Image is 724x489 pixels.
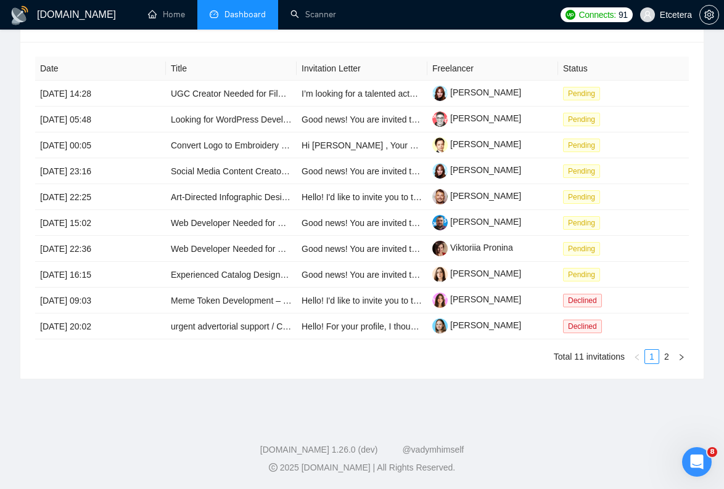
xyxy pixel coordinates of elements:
td: [DATE] 05:48 [35,107,166,132]
a: [PERSON_NAME] [432,113,521,123]
td: Web Developer Needed for Mobility Startup Website (Yamaghen Ride – Berlin) [166,210,297,236]
a: homeHome [148,9,185,20]
a: Art-Directed Infographic Designer Needed for Wine Tech Sheets [171,192,416,202]
td: Looking for WordPress Developer + AI Expert (Deploying Custom Plugins Fast) [166,107,297,132]
a: Declined [563,295,607,305]
td: Experienced Catalog Designer Needed for Manufacturing Company (13 Product Lines, 250+ SKUs) [166,262,297,288]
img: c1NdFSSq5pE7yJXLBGcW9jxywT2An-n1bQdnmEQLKZck98X2hTGgPQuB7FTf41YUiT [432,189,448,204]
a: Pending [563,140,605,150]
a: 1 [645,350,659,363]
a: [DOMAIN_NAME] 1.26.0 (dev) [260,445,378,455]
a: Declined [563,321,607,331]
a: @vadymhimself [402,445,464,455]
button: left [630,349,644,364]
span: 8 [707,447,717,457]
a: UGC Creator Needed for Filming in [GEOGRAPHIC_DATA] [171,89,398,99]
a: [PERSON_NAME] [432,217,521,227]
a: urgent advertorial support / Cartoon -Print [171,321,330,331]
a: Viktoriia Pronina [432,243,513,253]
a: [PERSON_NAME] [432,165,521,175]
a: Looking for WordPress Developer + AI Expert (Deploying Custom Plugins Fast) [171,115,474,124]
a: Convert Logo to Embroidery File Format [171,140,325,150]
span: Pending [563,268,600,281]
a: Web Developer Needed for Mobility Startup Website (Yamaghen Ride – [GEOGRAPHIC_DATA]) [171,218,540,228]
img: upwork-logo.png [566,10,575,20]
iframe: Intercom live chat [682,447,712,477]
img: c1U28jQPTAyuiOlES-TwaD6mGLCkmTDfLtTFebe1xB4CWi2bcOC8xitlq9HfN90Gqy [432,293,448,308]
img: c1K4qsFmwl1fe1W2XsKAweDOMujsMWonGNmE8sH7Md5VWSNKqM96jxgH9sjcZoD8G3 [432,163,448,179]
span: Pending [563,242,600,256]
td: Meme Token Development – Full Creation, Tokenomics, Smart Contract & Launch Plan [166,288,297,313]
td: [DATE] 09:03 [35,288,166,313]
img: logo [10,6,30,25]
a: searchScanner [290,9,336,20]
td: UGC Creator Needed for Filming in Czech Republic [166,81,297,107]
td: [DATE] 16:15 [35,262,166,288]
div: 2025 [DOMAIN_NAME] | All Rights Reserved. [10,461,714,474]
td: urgent advertorial support / Cartoon -Print [166,313,297,339]
a: Pending [563,114,605,124]
img: c1OJHVBqhVU7Zw-t8X1T2NVCtJ0ET37w1ddABfTq7CpbXQP62OQetyh1O3PoR7MG5G [432,137,448,153]
span: Connects: [579,8,616,22]
span: Pending [563,190,600,204]
th: Date [35,57,166,81]
span: Pending [563,113,600,126]
a: Pending [563,217,605,227]
a: Web Developer Needed for Mobility Startup Website (Yamaghen Ride – [GEOGRAPHIC_DATA]) [171,244,540,254]
a: Pending [563,88,605,98]
span: right [678,354,685,361]
li: Previous Page [630,349,644,364]
a: Experienced Catalog Designer Needed for Manufacturing Company (13 Product Lines, 250+ SKUs) [171,270,551,280]
a: [PERSON_NAME] [432,294,521,304]
td: [DATE] 22:36 [35,236,166,262]
img: c1wY7m8ZWXnIubX-lpYkQz8QSQ1v5mgv5UQmPpzmho8AMWW-HeRy9TbwhmJc8l-wsG [432,318,448,334]
span: Declined [563,320,602,333]
li: 2 [659,349,674,364]
a: [PERSON_NAME] [432,139,521,149]
td: Web Developer Needed for Mobility Startup Website (Yamaghen Ride – Berlin) [166,236,297,262]
span: left [633,354,641,361]
td: [DATE] 22:25 [35,184,166,210]
td: Art-Directed Infographic Designer Needed for Wine Tech Sheets [166,184,297,210]
span: Pending [563,139,600,152]
img: c1K4qsFmwl1fe1W2XsKAweDOMujsMWonGNmE8sH7Md5VWSNKqM96jxgH9sjcZoD8G3 [432,86,448,101]
td: [DATE] 00:05 [35,132,166,158]
a: Meme Token Development – Full Creation, Tokenomics, Smart Contract & Launch Plan [171,296,504,305]
img: c1xla-haZDe3rTgCpy3_EKqnZ9bE1jCu9HkBpl3J4QwgQIcLjIh-6uLdGjM-EeUJe5 [432,267,448,282]
img: c1Ztns_PlkZmqQg2hxOAB3KrB-2UgfwRbY9QtdsXzD6WDZPCtFtyWXKn0el6RrVcf5 [432,111,448,127]
span: Declined [563,294,602,307]
a: [PERSON_NAME] [432,191,521,201]
th: Status [558,57,689,81]
a: Pending [563,269,605,279]
span: copyright [269,463,278,472]
span: setting [700,10,718,20]
img: c1B6d2ffXkJTZoopxKthAjaKY79T9BR0HbmmRpuuhBvwRjhTm3lAcwjY1nYAAyXg_b [432,215,448,230]
a: [PERSON_NAME] [432,269,521,278]
span: dashboard [210,10,218,18]
span: Pending [563,87,600,100]
a: Pending [563,243,605,253]
a: 2 [660,350,673,363]
td: Convert Logo to Embroidery File Format [166,132,297,158]
a: Pending [563,192,605,201]
button: right [674,349,689,364]
td: [DATE] 20:02 [35,313,166,339]
a: Social Media Content Creator for Premium Skincare Brand [171,166,395,176]
a: [PERSON_NAME] [432,320,521,330]
a: Pending [563,166,605,176]
th: Invitation Letter [297,57,427,81]
td: Social Media Content Creator for Premium Skincare Brand [166,158,297,184]
img: c1M5jAXOigoWM-VJbPGIngxVGJJZLMTrZTPTFOCI6jLyFM-OV5Vca5rLEtP4aKFWbn [432,241,448,256]
th: Title [166,57,297,81]
span: user [643,10,652,19]
li: 1 [644,349,659,364]
span: Pending [563,216,600,230]
li: Next Page [674,349,689,364]
span: Dashboard [224,9,266,20]
span: Pending [563,164,600,178]
span: 91 [619,8,628,22]
td: [DATE] 14:28 [35,81,166,107]
button: setting [699,5,719,25]
li: Total 11 invitations [554,349,625,364]
a: setting [699,10,719,20]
